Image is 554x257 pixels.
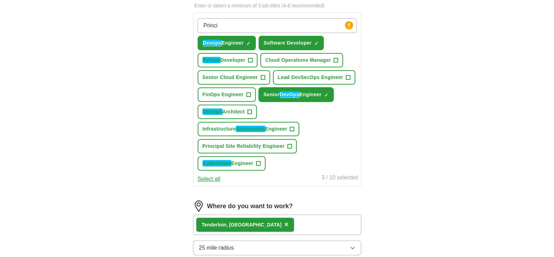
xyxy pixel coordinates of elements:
span: Software Developer [264,39,312,47]
span: Senior Engineer [264,91,321,98]
em: Kubernetes [203,160,232,166]
button: InfrastructureAutomationEngineer [198,122,300,136]
span: Architect [203,108,245,116]
button: DevOpsArchitect [198,105,257,119]
span: × [284,220,288,228]
button: KubernetesEngineer [198,156,266,171]
span: Infrastructure Engineer [203,125,287,133]
div: 3 / 10 selected [321,173,358,183]
button: FinOps Engineer [198,87,256,102]
em: DevOps [203,108,223,115]
p: Enter or select a minimum of 3 job titles (4-8 recommended) [193,2,361,9]
button: 25 mile radius [193,240,361,255]
em: Python [203,57,221,63]
span: ✓ [324,92,328,98]
button: SeniorDevOpsEngineer✓ [259,87,334,102]
button: DevopsEngineer✓ [198,36,256,50]
button: × [284,219,288,230]
div: Tenderloin, [GEOGRAPHIC_DATA] [202,221,282,229]
button: Senior Cloud Engineer [198,70,270,85]
span: Lead DevSecOps Engineer [278,74,343,81]
label: Where do you want to work? [207,202,293,211]
em: Automation [236,126,265,132]
span: ✓ [246,41,251,46]
span: Engineer [203,39,244,47]
span: 25 mile radius [199,244,234,252]
span: ✓ [314,41,319,46]
button: Select all [198,175,220,183]
em: Devops [203,40,222,46]
button: Principal Site Reliability Engineer [198,139,297,153]
em: DevOps [279,91,299,98]
button: Cloud Operations Manager [260,53,343,67]
button: PythonDeveloper [198,53,258,67]
span: Engineer [203,160,253,167]
span: FinOps Engineer [203,91,244,98]
button: Lead DevSecOps Engineer [273,70,355,85]
span: Principal Site Reliability Engineer [203,143,285,150]
span: Developer [203,57,245,64]
span: Cloud Operations Manager [265,57,331,64]
button: Software Developer✓ [259,36,324,50]
img: location.png [193,200,204,212]
span: Senior Cloud Engineer [203,74,258,81]
input: Type a job title and press enter [198,18,357,33]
